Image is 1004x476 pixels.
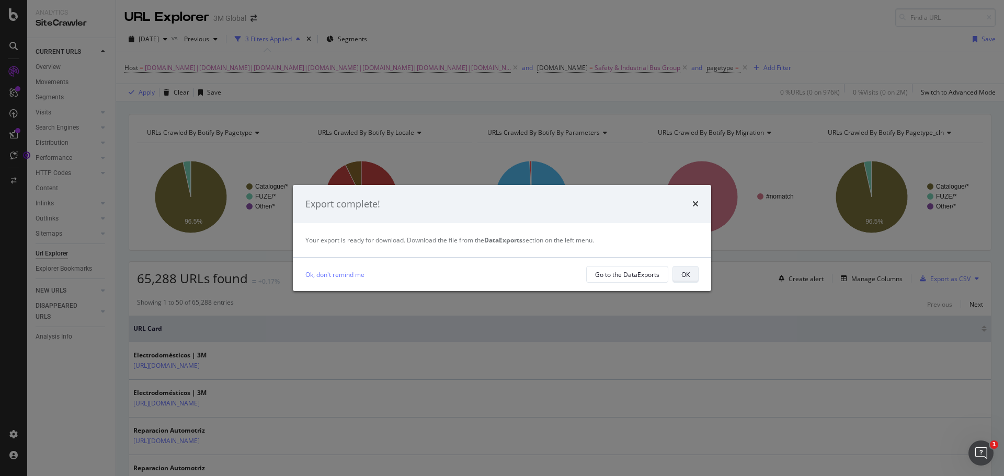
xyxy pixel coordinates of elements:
[968,440,994,466] iframe: Intercom live chat
[305,198,380,211] div: Export complete!
[484,236,594,245] span: section on the left menu.
[484,236,522,245] strong: DataExports
[681,270,690,279] div: OK
[305,269,364,280] a: Ok, don't remind me
[672,266,699,283] button: OK
[595,270,659,279] div: Go to the DataExports
[293,185,711,292] div: modal
[586,266,668,283] button: Go to the DataExports
[990,440,998,449] span: 1
[692,198,699,211] div: times
[305,236,699,245] div: Your export is ready for download. Download the file from the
